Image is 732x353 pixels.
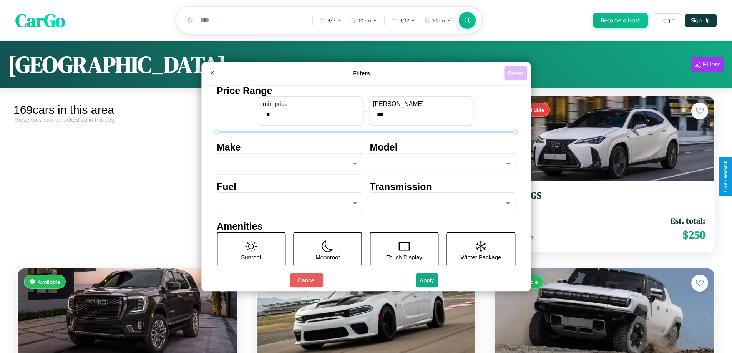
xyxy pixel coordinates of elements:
[263,101,359,108] label: min price
[416,273,438,287] button: Apply
[432,17,445,23] span: 10am
[359,17,371,23] span: 10am
[347,14,381,27] button: 10am
[505,190,705,201] h3: Lexus GS
[217,221,515,232] h4: Amenities
[290,273,323,287] button: Cancel
[316,14,345,27] button: 9/7
[671,215,705,226] span: Est. total:
[315,252,340,262] p: Moonroof
[386,252,422,262] p: Touch Display
[723,161,728,192] div: Give Feedback
[654,13,681,27] button: Login
[327,17,335,23] span: 9 / 7
[373,101,469,108] label: [PERSON_NAME]
[15,8,65,33] span: CarGo
[217,181,362,192] h4: Fuel
[13,116,241,123] div: These cars can be picked up in this city.
[461,252,501,262] p: Winter Package
[692,57,724,72] button: Filters
[370,181,516,192] h4: Transmission
[8,49,226,80] h1: [GEOGRAPHIC_DATA]
[505,190,705,209] a: Lexus GS2017
[217,85,515,96] h4: Price Range
[38,278,60,285] span: Available
[593,13,648,28] button: Become a Host
[388,14,419,27] button: 9/12
[241,252,261,262] p: Sunroof
[682,227,705,242] span: $ 250
[399,17,409,23] span: 9 / 12
[13,103,241,116] div: 169 cars in this area
[217,142,362,153] h4: Make
[365,106,367,116] p: -
[421,14,455,27] button: 10am
[685,14,717,27] button: Sign Up
[504,66,527,80] button: Reset
[703,61,720,68] div: Filters
[370,142,516,153] h4: Model
[219,70,504,76] h4: Filters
